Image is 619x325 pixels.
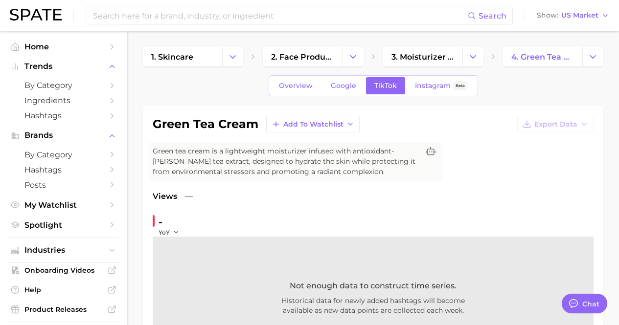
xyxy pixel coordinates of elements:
[151,52,193,62] span: 1. skincare
[159,214,186,230] div: -
[517,116,594,132] button: Export Data
[462,47,483,66] button: Change Category
[534,120,577,129] span: Export Data
[391,52,454,62] span: 3. moisturizer products
[8,197,119,213] a: My Watchlist
[8,243,119,258] button: Industries
[222,47,243,66] button: Change Category
[582,47,603,66] button: Change Category
[263,47,342,66] a: 2. face products
[8,217,119,233] a: Spotlight
[290,280,457,292] span: Not enough data to construct time series.
[159,228,180,237] button: YoY
[8,78,119,93] a: by Category
[24,220,103,230] span: Spotlight
[271,77,321,94] a: Overview
[24,285,103,294] span: Help
[479,11,506,21] span: Search
[24,180,103,190] span: Posts
[24,246,103,255] span: Industries
[322,77,365,94] a: Google
[343,47,364,66] button: Change Category
[331,82,356,90] span: Google
[10,9,62,21] img: SPATE
[266,116,360,132] button: Add to Watchlist
[217,296,530,315] span: Historical data for newly added hashtags will become available as new data points are collected e...
[8,263,119,278] a: Onboarding Videos
[92,7,468,24] input: Search here for a brand, industry, or ingredient
[24,62,103,71] span: Trends
[8,302,119,317] a: Product Releases
[159,228,170,237] span: YoY
[8,282,119,297] a: Help
[24,165,103,174] span: Hashtags
[534,9,612,22] button: ShowUS Market
[153,191,177,202] span: Views
[407,77,476,94] a: InstagramBeta
[383,47,462,66] a: 3. moisturizer products
[153,118,258,130] h1: green tea cream
[24,305,103,314] span: Product Releases
[24,81,103,90] span: by Category
[24,150,103,159] span: by Category
[415,82,451,90] span: Instagram
[185,191,193,202] span: —
[503,47,582,66] a: 4. green tea cream
[511,52,574,62] span: 4. green tea cream
[283,120,344,129] span: Add to Watchlist
[24,200,103,210] span: My Watchlist
[366,77,405,94] a: TikTok
[24,131,103,140] span: Brands
[24,42,103,51] span: Home
[24,266,103,275] span: Onboarding Videos
[24,96,103,105] span: Ingredients
[8,59,119,74] button: Trends
[8,128,119,143] button: Brands
[374,82,397,90] span: TikTok
[271,52,334,62] span: 2. face products
[8,147,119,162] a: by Category
[8,39,119,54] a: Home
[153,146,419,177] span: Green tea cream is a lightweight moisturizer infused with antioxidant-[PERSON_NAME] tea extract, ...
[24,111,103,120] span: Hashtags
[8,108,119,123] a: Hashtags
[279,82,313,90] span: Overview
[456,82,465,90] span: Beta
[8,177,119,193] a: Posts
[8,93,119,108] a: Ingredients
[561,13,598,18] span: US Market
[8,162,119,177] a: Hashtags
[143,47,222,66] a: 1. skincare
[537,13,558,18] span: Show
